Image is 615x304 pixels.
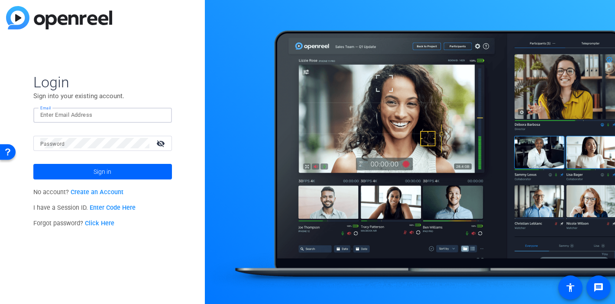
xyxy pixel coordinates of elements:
a: Enter Code Here [90,204,136,211]
span: Forgot password? [33,220,115,227]
img: lock-icon.svg [155,110,161,120]
mat-label: Password [40,141,65,147]
input: Enter Email Address [40,110,165,120]
mat-label: Email [40,106,51,110]
span: Sign in [94,161,111,182]
a: Click Here [85,220,114,227]
p: Sign into your existing account. [33,91,172,101]
a: Create an Account [71,189,123,196]
span: Login [33,73,172,91]
span: I have a Session ID. [33,204,136,211]
mat-icon: accessibility [565,282,576,293]
span: No account? [33,189,124,196]
mat-icon: message [593,282,604,293]
mat-icon: visibility_off [151,137,172,150]
img: blue-gradient.svg [6,6,112,29]
button: Sign in [33,164,172,179]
